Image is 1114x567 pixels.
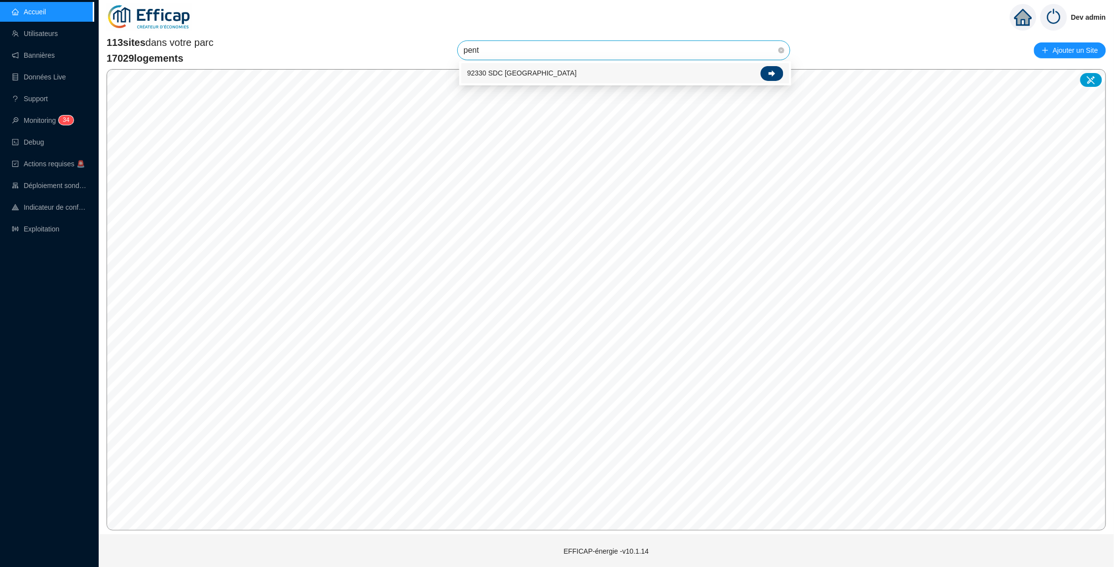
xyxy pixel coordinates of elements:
[24,160,85,168] span: Actions requises 🚨
[12,138,44,146] a: codeDebug
[12,116,71,124] a: monitorMonitoring34
[59,115,73,125] sup: 34
[1034,42,1106,58] button: Ajouter un Site
[66,116,70,123] span: 4
[107,37,146,48] span: 113 sites
[1014,8,1032,26] span: home
[12,8,46,16] a: homeAccueil
[63,116,66,123] span: 3
[12,95,48,103] a: questionSupport
[12,182,87,189] a: clusterDéploiement sondes
[779,47,784,53] span: close-circle
[461,63,789,83] div: 92330 SDC Parc Penthievre
[12,73,66,81] a: databaseDonnées Live
[1040,4,1067,31] img: power
[107,51,214,65] span: 17029 logements
[12,225,59,233] a: slidersExploitation
[1071,1,1106,33] span: Dev admin
[12,203,87,211] a: heat-mapIndicateur de confort
[564,547,649,555] span: EFFICAP-énergie - v10.1.14
[1053,43,1098,57] span: Ajouter un Site
[12,30,58,38] a: teamUtilisateurs
[12,51,55,59] a: notificationBannières
[107,36,214,49] span: dans votre parc
[1042,47,1049,54] span: plus
[467,68,577,78] span: 92330 SDC [GEOGRAPHIC_DATA]
[12,160,19,167] span: check-square
[107,70,1106,530] canvas: Map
